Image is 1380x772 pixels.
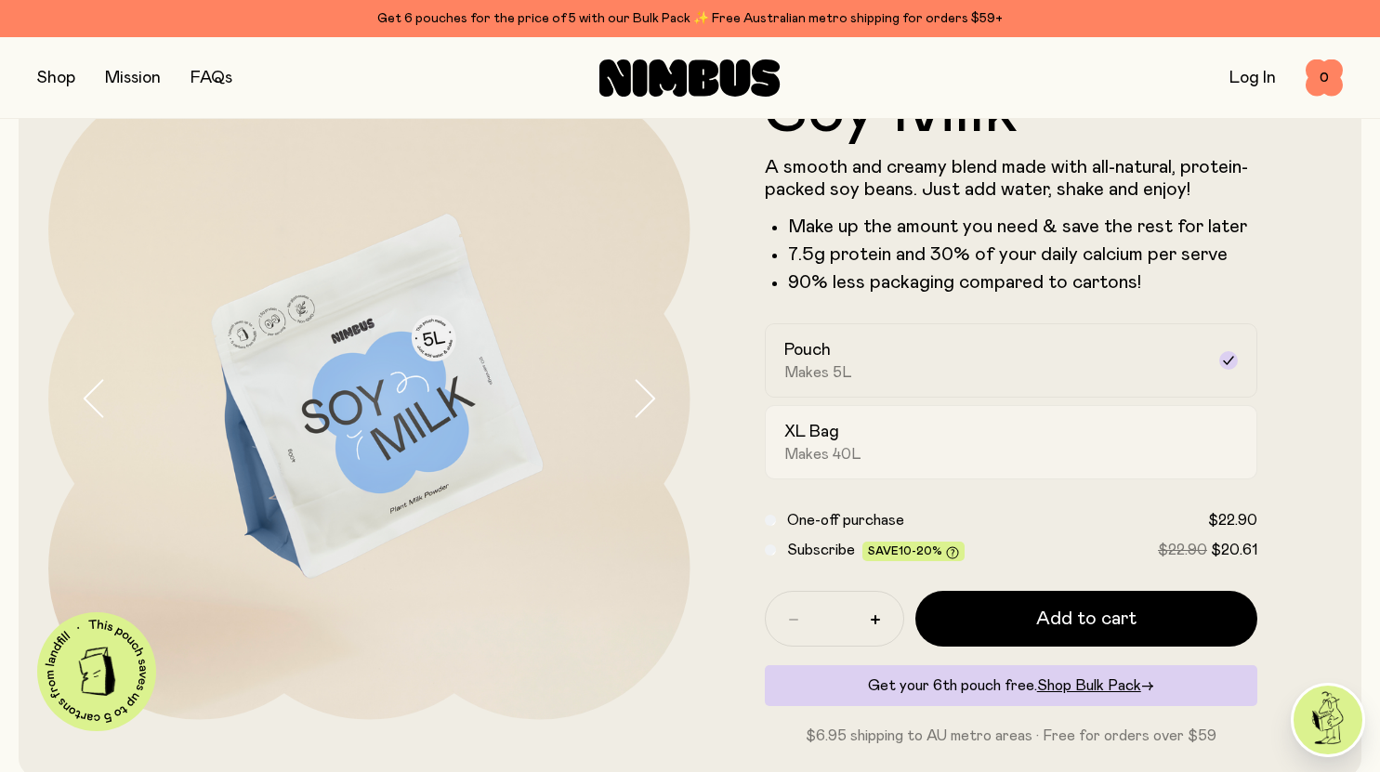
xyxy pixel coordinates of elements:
p: A smooth and creamy blend made with all-natural, protein-packed soy beans. Just add water, shake ... [765,156,1258,201]
span: Save [868,545,959,559]
img: agent [1294,686,1362,754]
span: One-off purchase [787,513,904,528]
h2: XL Bag [784,421,839,443]
li: Make up the amount you need & save the rest for later [788,216,1258,238]
p: 90% less packaging compared to cartons! [788,271,1258,294]
span: Makes 40L [784,445,861,464]
span: Add to cart [1036,606,1137,632]
h2: Pouch [784,339,831,361]
a: Mission [105,70,161,86]
button: Add to cart [915,591,1258,647]
span: $22.90 [1158,543,1207,557]
button: 0 [1306,59,1343,97]
span: Makes 5L [784,363,852,382]
span: $22.90 [1208,513,1257,528]
a: FAQs [191,70,232,86]
a: Log In [1229,70,1276,86]
a: Shop Bulk Pack→ [1037,678,1154,693]
span: 10-20% [899,545,942,556]
li: 7.5g protein and 30% of your daily calcium per serve [788,243,1258,266]
span: Subscribe [787,543,855,557]
span: Shop Bulk Pack [1037,678,1141,693]
div: Get your 6th pouch free. [765,665,1258,706]
span: $20.61 [1211,543,1257,557]
div: Get 6 pouches for the price of 5 with our Bulk Pack ✨ Free Australian metro shipping for orders $59+ [37,7,1343,30]
p: $6.95 shipping to AU metro areas · Free for orders over $59 [765,725,1258,747]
